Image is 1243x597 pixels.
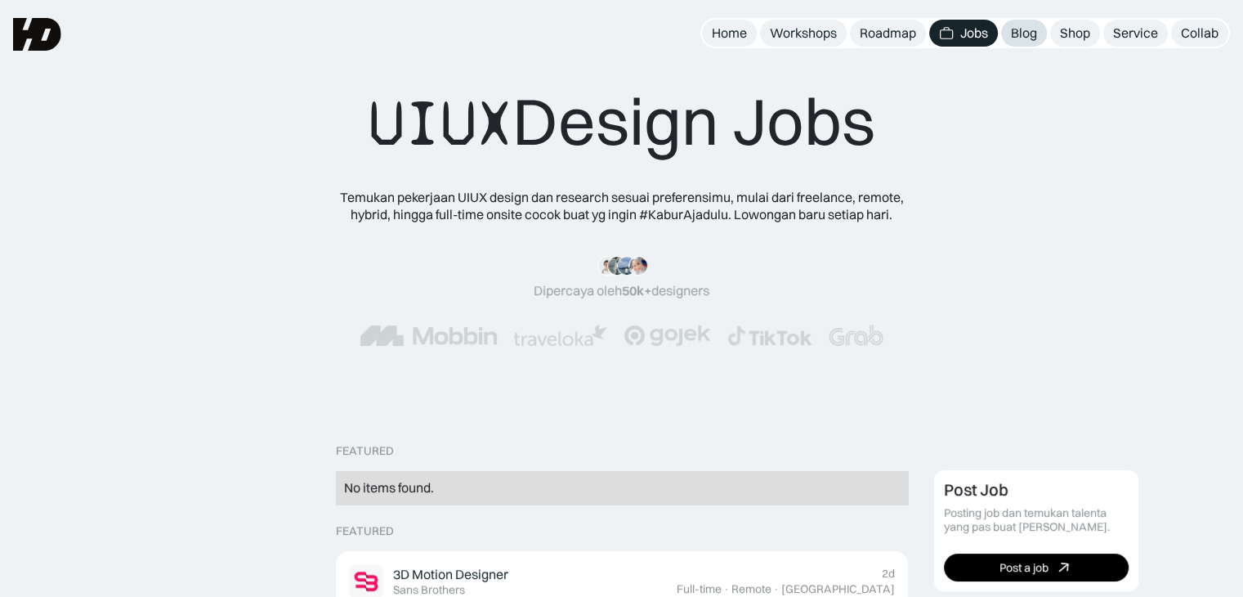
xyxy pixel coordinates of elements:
span: UIUX [369,84,512,163]
div: Post a job [999,561,1049,575]
a: Shop [1050,20,1100,47]
div: Home [712,25,747,42]
div: No items found. [344,479,900,496]
a: Collab [1171,20,1228,47]
div: Sans Brothers [393,583,465,597]
div: Temukan pekerjaan UIUX design dan research sesuai preferensimu, mulai dari freelance, remote, hyb... [328,189,916,223]
a: Blog [1001,20,1047,47]
div: Design Jobs [369,82,875,163]
div: Workshops [770,25,837,42]
span: 50k+ [622,282,651,298]
div: Blog [1011,25,1037,42]
div: [GEOGRAPHIC_DATA] [781,582,895,596]
div: Shop [1060,25,1090,42]
div: Service [1113,25,1158,42]
div: 3D Motion Designer [393,566,508,583]
a: Roadmap [850,20,926,47]
a: Service [1103,20,1168,47]
div: · [723,582,730,596]
a: Jobs [929,20,998,47]
div: Roadmap [860,25,916,42]
div: Collab [1181,25,1218,42]
div: 2d [882,567,895,581]
div: Featured [336,444,394,458]
div: Featured [336,524,394,538]
a: Home [702,20,757,47]
div: Posting job dan temukan talenta yang pas buat [PERSON_NAME]. [944,506,1129,534]
div: Jobs [960,25,988,42]
div: Full-time [677,582,722,596]
div: Post Job [944,480,1008,500]
a: Post a job [944,554,1129,581]
div: Dipercaya oleh designers [534,282,709,299]
a: Workshops [760,20,847,47]
div: · [773,582,780,596]
div: Remote [731,582,771,596]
